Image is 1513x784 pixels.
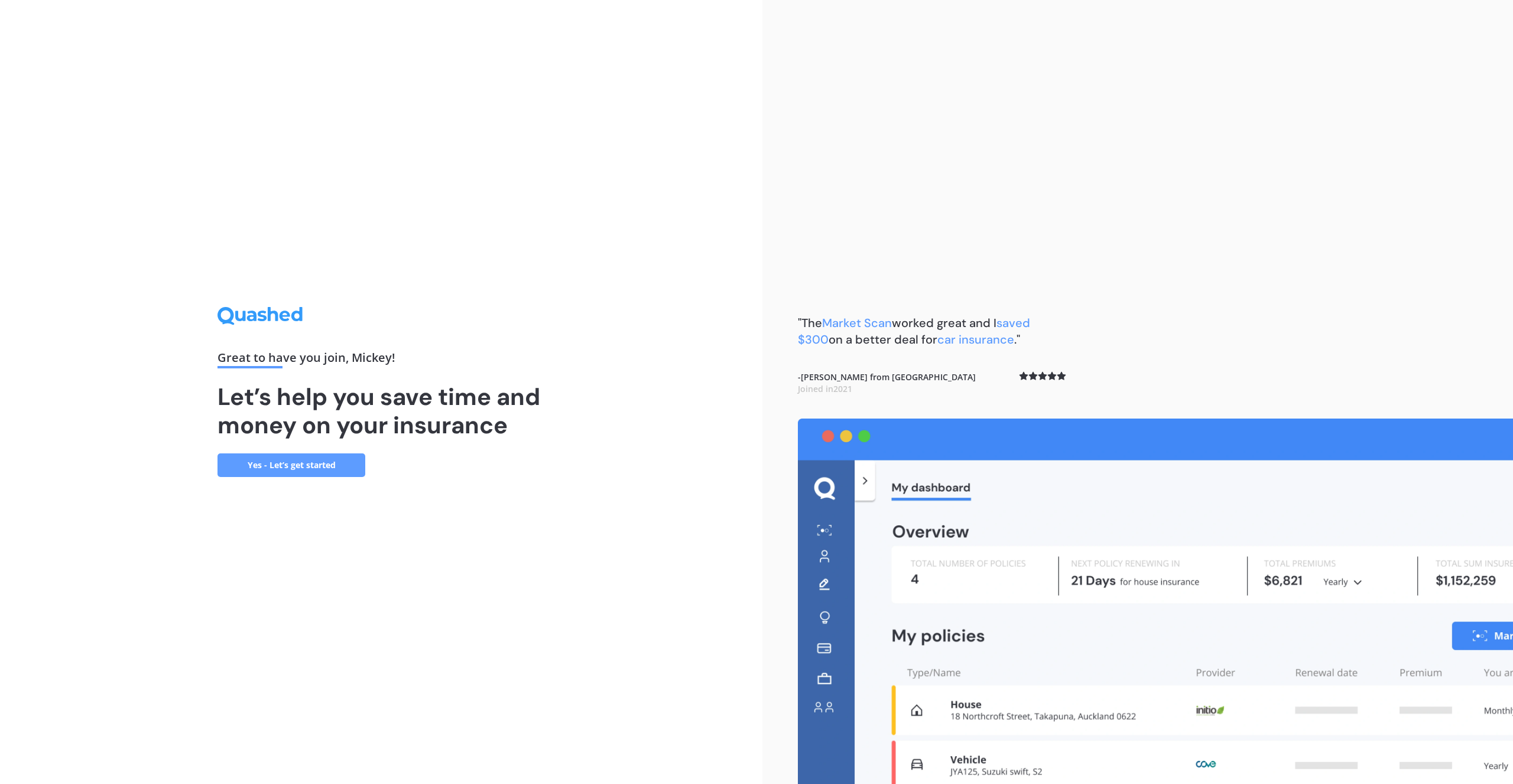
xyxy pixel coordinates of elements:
h1: Let’s help you save time and money on your insurance [217,383,545,439]
span: Market Scan [822,315,892,331]
div: Great to have you join , Mickey ! [217,352,545,368]
span: saved $300 [798,315,1030,347]
b: "The worked great and I on a better deal for ." [798,315,1030,347]
span: car insurance [937,332,1014,347]
img: dashboard.webp [798,419,1513,784]
span: Joined in 2021 [798,383,852,394]
b: - [PERSON_NAME] from [GEOGRAPHIC_DATA] [798,371,976,394]
a: Yes - Let’s get started [217,453,365,477]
